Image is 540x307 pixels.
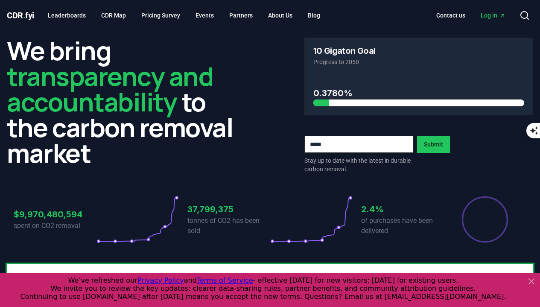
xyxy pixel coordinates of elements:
a: CDR Map [94,8,133,23]
p: Stay up to date with the latest in durable carbon removal. [304,156,414,173]
p: of purchases have been delivered [361,216,444,236]
a: Blog [301,8,327,23]
h3: 2.4% [361,203,444,216]
span: transparency and accountability [7,58,213,119]
h2: We bring to the carbon removal market [7,38,236,166]
h3: $9,970,480,594 [14,208,96,221]
nav: Main [41,8,327,23]
p: tonnes of CO2 has been sold [187,216,270,236]
p: spent on CO2 removal [14,221,96,231]
h3: 37,799,375 [187,203,270,216]
div: Percentage of sales delivered [461,196,509,243]
h3: 0.3780% [313,87,525,99]
p: Progress to 2050 [313,58,525,66]
a: Leaderboards [41,8,93,23]
a: About Us [261,8,299,23]
span: CDR fyi [7,10,34,20]
span: . [23,10,26,20]
button: Submit [417,136,450,153]
a: CDR.fyi [7,9,34,21]
h3: 10 Gigaton Goal [313,47,376,55]
span: Log in [481,11,506,20]
a: Partners [222,8,260,23]
a: Events [189,8,221,23]
a: Pricing Survey [134,8,187,23]
a: Contact us [429,8,472,23]
a: Log in [474,8,513,23]
nav: Main [429,8,513,23]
